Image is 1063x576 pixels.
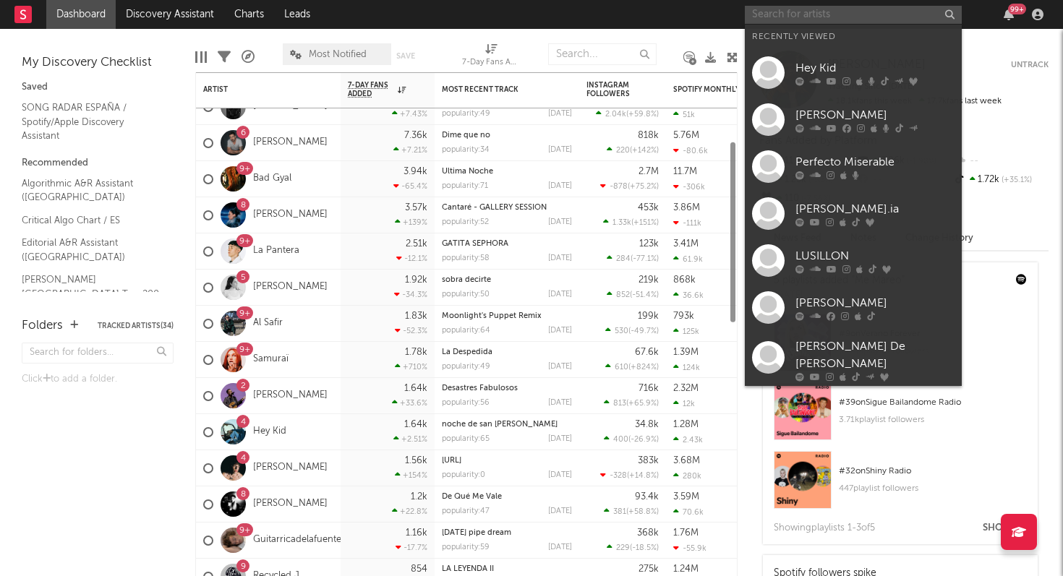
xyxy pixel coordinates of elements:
[615,327,628,335] span: 530
[442,204,572,212] div: Cantaré - GALLERY SESSION
[673,528,699,538] div: 1.76M
[548,254,572,262] div: [DATE]
[22,54,174,72] div: My Discovery Checklist
[253,534,341,546] a: Guitarricadelafuente
[639,239,659,249] div: 123k
[98,322,174,330] button: Tracked Artists(34)
[673,311,694,321] div: 793k
[22,235,159,265] a: Editorial A&R Assistant ([GEOGRAPHIC_DATA])
[405,348,427,357] div: 1.78k
[673,167,697,176] div: 11.7M
[411,564,427,574] div: 854
[795,294,955,311] div: [PERSON_NAME]
[548,363,572,371] div: [DATE]
[442,240,572,248] div: GATITA SEPHORA
[610,472,627,480] span: -328
[442,312,542,320] a: Moonlight's Puppet Remix
[462,54,520,72] div: 7-Day Fans Added (7-Day Fans Added)
[442,204,547,212] a: Cantaré - GALLERY SESSION
[253,353,289,366] a: Samuraï
[395,470,427,480] div: +154 %
[442,218,489,226] div: popularity: 52
[632,544,657,552] span: -18.5 %
[745,96,962,143] a: [PERSON_NAME]
[795,153,955,171] div: Perfecto Miserable
[673,254,703,264] div: 61.9k
[548,146,572,154] div: [DATE]
[253,209,328,221] a: [PERSON_NAME]
[1011,58,1049,72] button: Untrack
[22,272,159,301] a: [PERSON_NAME] [GEOGRAPHIC_DATA] Top 200
[839,411,1027,429] div: 3.71k playlist followers
[635,492,659,502] div: 93.4k
[405,203,427,212] div: 3.57k
[253,498,328,510] a: [PERSON_NAME]
[613,508,626,516] span: 381
[673,146,708,155] div: -80.6k
[392,398,427,408] div: +33.6 %
[442,457,572,465] div: audio_despedida_PAv2.ai
[392,109,427,119] div: +7.43 %
[22,317,63,335] div: Folders
[639,384,659,393] div: 716k
[442,132,572,139] div: Dime que no
[607,254,659,263] div: ( )
[442,132,490,139] a: Dime que no
[442,348,572,356] div: La Despedida
[442,348,492,356] a: La Despedida
[442,457,461,465] a: [URL]
[638,203,659,212] div: 453k
[600,181,659,191] div: ( )
[405,311,427,321] div: 1.83k
[442,276,491,284] a: sobra decirte
[795,247,955,265] div: LUSILLON
[631,436,657,444] span: -26.9 %
[673,348,699,357] div: 1.39M
[745,49,962,96] a: Hey Kid
[752,28,955,46] div: Recently Viewed
[596,109,659,119] div: ( )
[631,364,657,371] span: +824 %
[673,456,700,465] div: 3.68M
[638,456,659,465] div: 383k
[253,462,328,474] a: [PERSON_NAME]
[442,168,572,176] div: Última Noche
[442,421,572,429] div: noche de san juan
[442,435,490,443] div: popularity: 65
[394,290,427,299] div: -34.3 %
[406,528,427,538] div: 1.16k
[673,218,701,228] div: -111k
[616,147,630,155] span: 220
[392,507,427,516] div: +22.8 %
[633,219,657,227] span: +151 %
[630,183,657,191] span: +75.2 %
[1008,4,1026,14] div: 99 +
[745,331,962,389] a: [PERSON_NAME] De [PERSON_NAME]
[395,218,427,227] div: +139 %
[395,362,427,371] div: +710 %
[22,155,174,172] div: Recommended
[442,399,490,407] div: popularity: 56
[22,212,159,228] a: Critical Algo Chart / ES
[639,167,659,176] div: 2.7M
[673,291,704,300] div: 36.6k
[548,218,572,226] div: [DATE]
[635,348,659,357] div: 67.6k
[253,390,328,402] a: [PERSON_NAME]
[442,327,490,335] div: popularity: 64
[548,43,657,65] input: Search...
[604,507,659,516] div: ( )
[548,543,572,551] div: [DATE]
[348,81,394,98] span: 7-Day Fans Added
[253,426,286,438] a: Hey Kid
[462,36,520,78] div: 7-Day Fans Added (7-Day Fans Added)
[673,85,782,94] div: Spotify Monthly Listeners
[673,182,705,192] div: -306k
[639,275,659,285] div: 219k
[745,190,962,237] a: [PERSON_NAME].ia
[673,420,699,429] div: 1.28M
[22,100,159,144] a: SONG RADAR ESPAÑA / Spotify/Apple Discovery Assistant
[253,137,328,149] a: [PERSON_NAME]
[673,110,695,119] div: 51k
[442,421,558,429] a: noche de san [PERSON_NAME]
